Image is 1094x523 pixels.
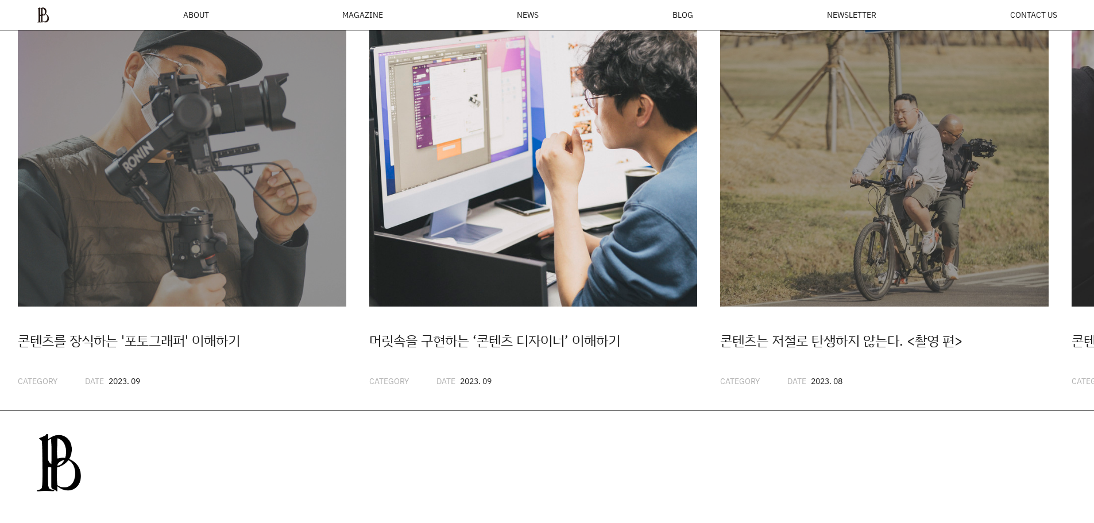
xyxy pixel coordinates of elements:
div: 콘텐츠는 저절로 탄생하지 않는다. <촬영 편> [720,330,1049,351]
span: DATE [85,375,104,386]
span: CATEGORY [369,375,409,386]
div: MAGAZINE [342,11,383,19]
a: ABOUT [183,11,209,19]
span: 2023. 09 [109,375,140,386]
span: 2023. 09 [460,375,492,386]
span: CATEGORY [720,375,760,386]
a: CONTACT US [1010,11,1057,19]
a: NEWS [517,11,539,19]
a: NEWSLETTER [827,11,876,19]
a: BLOG [672,11,693,19]
div: 머릿속을 구현하는 ‘콘텐츠 디자이너’ 이해하기 [369,330,698,351]
span: 2023. 08 [811,375,842,386]
span: DATE [787,375,806,386]
img: ba379d5522eb3.png [37,7,49,23]
span: DATE [436,375,455,386]
div: 콘텐츠를 장식하는 '포토그래퍼' 이해하기 [18,330,346,351]
img: 0afca24db3087.png [37,434,81,491]
span: CATEGORY [18,375,57,386]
